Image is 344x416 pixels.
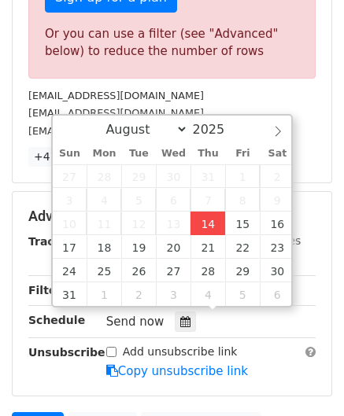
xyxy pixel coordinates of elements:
[28,235,81,248] strong: Tracking
[121,259,156,282] span: August 26, 2025
[121,282,156,306] span: September 2, 2025
[121,149,156,159] span: Tue
[156,188,190,212] span: August 6, 2025
[121,235,156,259] span: August 19, 2025
[225,149,260,159] span: Fri
[260,282,294,306] span: September 6, 2025
[190,149,225,159] span: Thu
[156,164,190,188] span: July 30, 2025
[156,212,190,235] span: August 13, 2025
[260,149,294,159] span: Sat
[87,282,121,306] span: September 1, 2025
[28,208,316,225] h5: Advanced
[190,282,225,306] span: September 4, 2025
[87,259,121,282] span: August 25, 2025
[28,125,204,137] small: [EMAIL_ADDRESS][DOMAIN_NAME]
[190,259,225,282] span: August 28, 2025
[156,149,190,159] span: Wed
[225,235,260,259] span: August 22, 2025
[260,188,294,212] span: August 9, 2025
[53,282,87,306] span: August 31, 2025
[121,212,156,235] span: August 12, 2025
[190,235,225,259] span: August 21, 2025
[106,364,248,378] a: Copy unsubscribe link
[190,212,225,235] span: August 14, 2025
[260,235,294,259] span: August 23, 2025
[106,315,165,329] span: Send now
[53,188,87,212] span: August 3, 2025
[87,188,121,212] span: August 4, 2025
[28,107,204,119] small: [EMAIL_ADDRESS][DOMAIN_NAME]
[156,282,190,306] span: September 3, 2025
[121,164,156,188] span: July 29, 2025
[87,164,121,188] span: July 28, 2025
[225,188,260,212] span: August 8, 2025
[87,235,121,259] span: August 18, 2025
[156,259,190,282] span: August 27, 2025
[260,259,294,282] span: August 30, 2025
[260,164,294,188] span: August 2, 2025
[53,164,87,188] span: July 27, 2025
[123,344,238,360] label: Add unsubscribe link
[53,235,87,259] span: August 17, 2025
[53,212,87,235] span: August 10, 2025
[45,25,299,61] div: Or you can use a filter (see "Advanced" below) to reduce the number of rows
[121,188,156,212] span: August 5, 2025
[225,212,260,235] span: August 15, 2025
[28,346,105,359] strong: Unsubscribe
[53,149,87,159] span: Sun
[87,212,121,235] span: August 11, 2025
[225,259,260,282] span: August 29, 2025
[53,259,87,282] span: August 24, 2025
[190,188,225,212] span: August 7, 2025
[28,90,204,101] small: [EMAIL_ADDRESS][DOMAIN_NAME]
[28,284,68,296] strong: Filters
[190,164,225,188] span: July 31, 2025
[260,212,294,235] span: August 16, 2025
[156,235,190,259] span: August 20, 2025
[28,147,94,167] a: +47 more
[225,282,260,306] span: September 5, 2025
[225,164,260,188] span: August 1, 2025
[87,149,121,159] span: Mon
[188,122,245,137] input: Year
[28,314,85,326] strong: Schedule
